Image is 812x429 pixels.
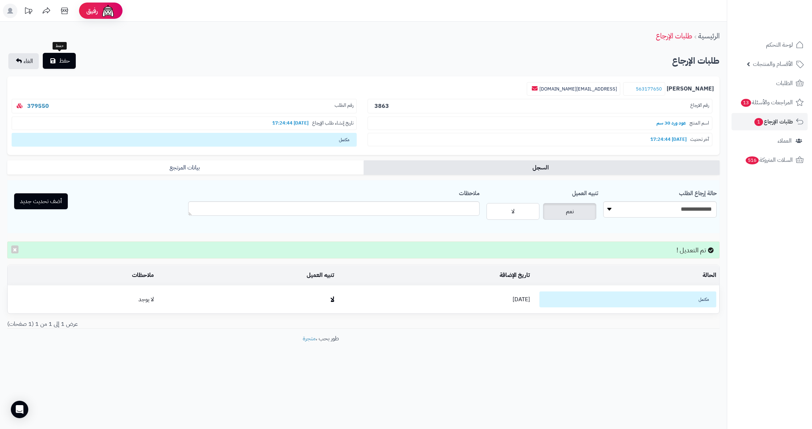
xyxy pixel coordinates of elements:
span: الطلبات [776,78,793,88]
a: الرئيسية [698,30,720,41]
a: العملاء [732,132,808,150]
a: الغاء [8,53,39,69]
span: مكتمل [539,291,716,307]
span: رقم الارجاع [690,102,709,110]
b: [DATE] 17:24:44 [269,119,312,126]
a: لوحة التحكم [732,36,808,54]
a: الطلبات [732,75,808,92]
a: السلات المتروكة516 [732,151,808,169]
span: تاريخ إنشاء طلب الإرجاع [312,120,353,127]
span: آخر تحديث [690,136,709,143]
td: الحالة [533,265,719,285]
label: حالة إرجاع الطلب [679,186,717,198]
div: عرض 1 إلى 1 من 1 (1 صفحات) [2,320,364,328]
span: 1 [754,118,763,126]
a: متجرة [303,334,316,343]
span: 13 [741,98,751,107]
label: تنبيه العميل [572,186,598,198]
span: الغاء [24,57,33,66]
span: حفظ [59,56,70,65]
span: الأقسام والمنتجات [753,59,793,69]
div: تم التعديل ! [7,241,720,259]
span: رفيق [86,7,98,15]
span: طلبات الإرجاع [754,117,793,127]
b: [DATE] 17:24:44 [647,136,690,143]
span: المراجعات والأسئلة [740,97,793,108]
img: ai-face.png [101,4,115,18]
button: أضف تحديث جديد [14,193,68,209]
a: 379550 [27,102,49,110]
td: تنبيه العميل [157,265,337,285]
span: رقم الطلب [335,102,353,110]
div: حفظ [53,42,67,50]
div: Open Intercom Messenger [11,401,28,418]
span: اسم المنتج [689,120,709,127]
td: لا يوجد [8,286,157,313]
b: عود ورد 30 سم [653,119,689,126]
img: logo-2.png [763,5,805,21]
span: لا [511,207,514,216]
span: العملاء [778,136,792,146]
button: حفظ [43,53,76,69]
td: [DATE] [337,286,533,313]
button: × [11,245,18,253]
span: مكتمل [12,133,357,147]
label: ملاحظات [459,186,480,198]
span: لوحة التحكم [766,40,793,50]
a: بيانات المرتجع [7,160,364,175]
a: السجل [364,160,720,175]
span: نعم [566,207,574,216]
a: 563177650 [636,85,662,92]
td: ملاحظات [8,265,157,285]
a: [EMAIL_ADDRESS][DOMAIN_NAME] [539,85,617,92]
a: المراجعات والأسئلة13 [732,94,808,111]
b: 3863 [374,102,389,110]
b: لا [331,294,334,305]
a: تحديثات المنصة [19,4,37,20]
span: السلات المتروكة [745,155,793,165]
a: طلبات الإرجاع1 [732,113,808,130]
a: طلبات الإرجاع [656,30,692,41]
span: 516 [745,156,759,165]
td: تاريخ الإضافة [337,265,533,285]
b: [PERSON_NAME] [667,85,714,93]
h2: طلبات الإرجاع [672,54,720,68]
